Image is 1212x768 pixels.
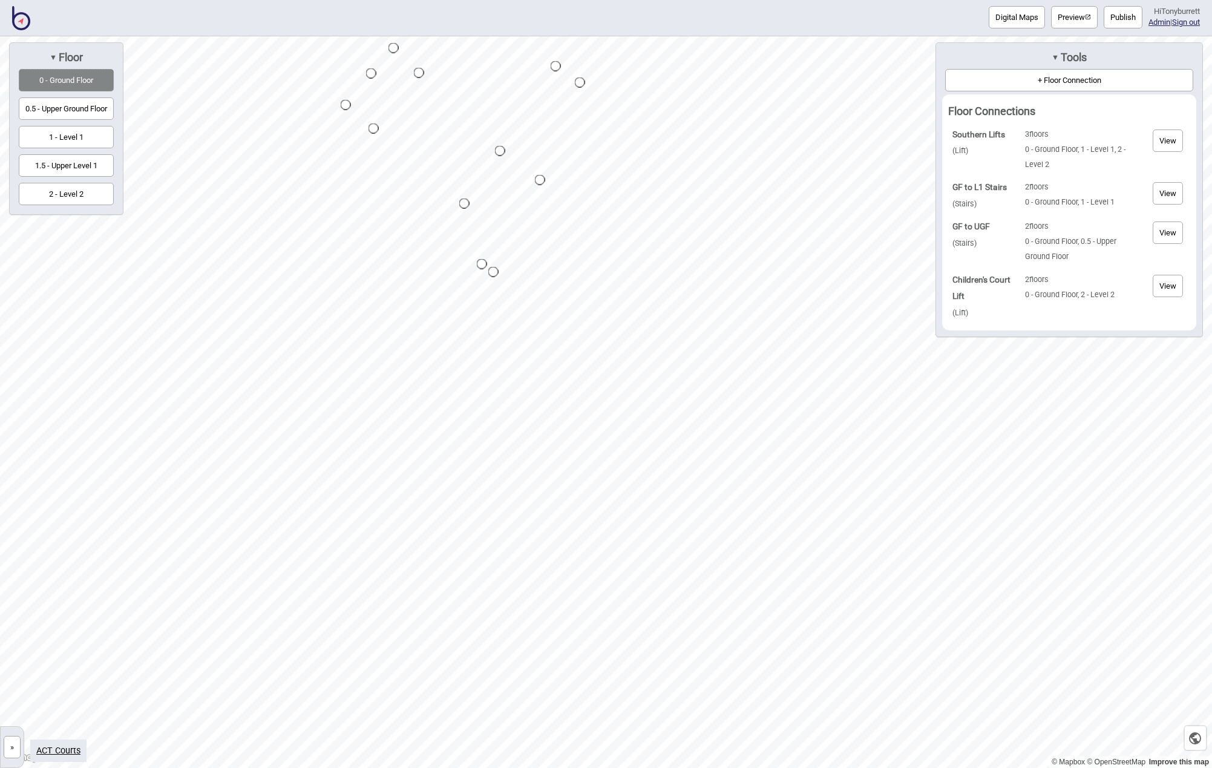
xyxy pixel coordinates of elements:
[1153,130,1183,152] button: View
[945,69,1193,91] button: + Floor Connection
[1022,215,1145,267] td: 2 floors 0 - Ground Floor, 0.5 - Upper Ground Floor
[4,736,21,758] button: »
[1148,6,1200,17] div: Hi Tonyburrett
[952,130,1005,139] strong: Southern Lifts
[341,100,351,110] div: Map marker
[1148,18,1170,27] a: Admin
[1059,51,1087,64] span: Tools
[19,126,114,148] button: 1 - Level 1
[1153,222,1183,244] button: View
[1,740,24,752] a: »
[1104,6,1142,28] button: Publish
[1087,758,1145,766] a: OpenStreetMap
[495,146,505,156] div: Map marker
[952,182,1007,192] strong: GF to L1 Stairs
[949,269,1021,324] td: ( Lift )
[366,68,376,79] div: Map marker
[949,123,1021,176] td: ( Lift )
[551,61,561,71] div: Map marker
[949,215,1021,267] td: ( Stairs )
[1149,758,1209,766] a: Map feedback
[19,69,114,91] button: 0 - Ground Floor
[4,750,57,764] a: Mapbox logo
[19,183,114,205] button: 2 - Level 2
[1022,176,1145,214] td: 2 floors 0 - Ground Floor, 1 - Level 1
[1052,758,1085,766] a: Mapbox
[19,154,114,177] button: 1.5 - Upper Level 1
[57,51,83,64] span: Floor
[952,275,1011,301] strong: Children's Court Lift
[989,6,1045,28] button: Digital Maps
[948,105,1035,117] strong: Floor Connections
[12,6,30,30] img: BindiMaps CMS
[1052,53,1059,62] span: ▼
[19,97,114,120] button: 0.5 - Upper Ground Floor
[459,199,470,209] div: Map marker
[1022,123,1145,176] td: 3 floors 0 - Ground Floor, 1 - Level 1, 2 - Level 2
[1051,6,1098,28] button: Preview
[1153,182,1183,205] button: View
[949,176,1021,214] td: ( Stairs )
[50,53,57,62] span: ▼
[1148,18,1172,27] span: |
[575,77,585,88] div: Map marker
[1051,6,1098,28] a: Previewpreview
[535,175,545,185] div: Map marker
[414,68,424,78] div: Map marker
[388,43,399,53] div: Map marker
[1085,14,1091,20] img: preview
[1172,18,1200,27] button: Sign out
[1153,275,1183,297] button: View
[477,259,487,269] div: Map marker
[369,123,379,134] div: Map marker
[952,222,990,231] strong: GF to UGF
[36,746,80,756] a: ACT Courts
[1022,269,1145,324] td: 2 floors 0 - Ground Floor, 2 - Level 2
[488,267,499,277] div: Map marker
